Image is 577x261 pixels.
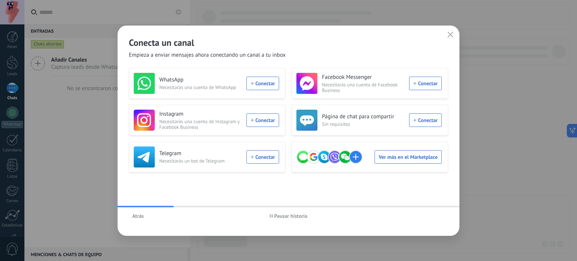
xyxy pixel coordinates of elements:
span: Necesitarás una cuenta de Instagram y Facebook Business [159,119,242,130]
button: Pausar historia [266,210,311,222]
span: Empieza a enviar mensajes ahora conectando un canal a tu inbox [129,51,286,59]
h2: Conecta un canal [129,37,448,48]
button: Atrás [129,210,147,222]
h3: Instagram [159,110,242,118]
span: Atrás [132,213,144,219]
span: Necesitarás un bot de Telegram [159,158,242,164]
h3: Telegram [159,150,242,157]
h3: Página de chat para compartir [322,113,405,121]
span: Necesitarás una cuenta de Facebook Business [322,82,405,93]
span: Sin requisitos [322,121,405,127]
span: Pausar historia [274,213,308,219]
h3: Facebook Messenger [322,74,405,81]
span: Necesitarás una cuenta de WhatsApp [159,84,242,90]
h3: WhatsApp [159,76,242,84]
